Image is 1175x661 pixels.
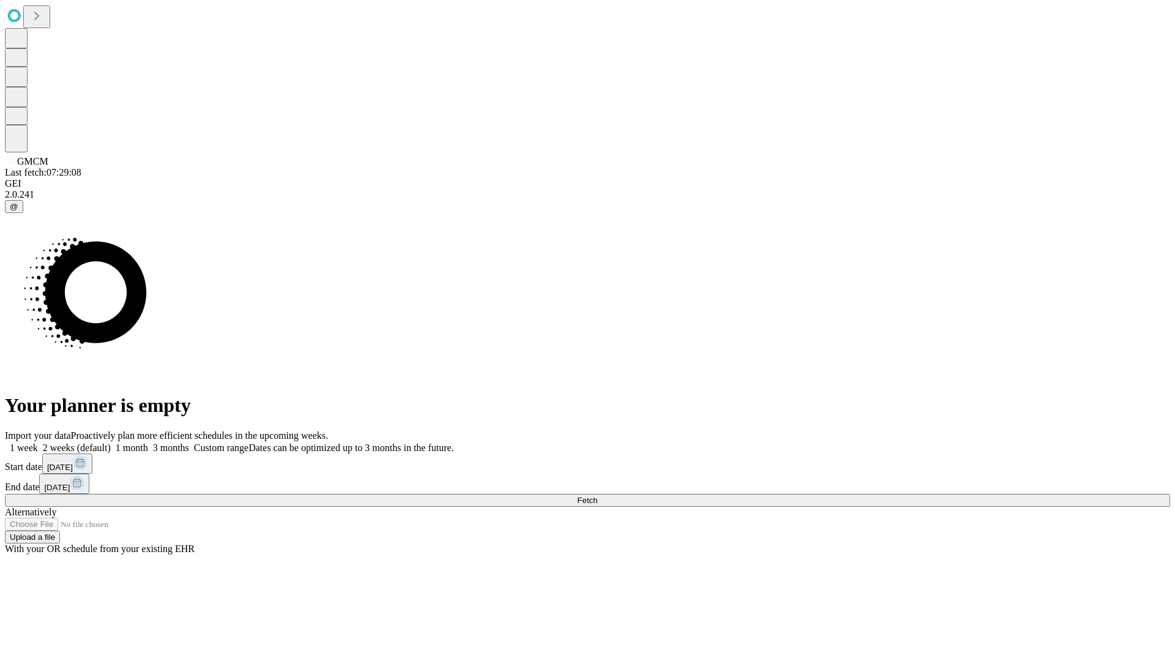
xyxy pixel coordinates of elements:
[10,202,18,211] span: @
[5,531,60,543] button: Upload a file
[194,443,248,453] span: Custom range
[47,463,73,472] span: [DATE]
[5,454,1170,474] div: Start date
[5,507,56,517] span: Alternatively
[10,443,38,453] span: 1 week
[5,200,23,213] button: @
[5,394,1170,417] h1: Your planner is empty
[42,454,92,474] button: [DATE]
[5,167,81,177] span: Last fetch: 07:29:08
[5,494,1170,507] button: Fetch
[5,430,71,441] span: Import your data
[71,430,328,441] span: Proactively plan more efficient schedules in the upcoming weeks.
[577,496,597,505] span: Fetch
[5,178,1170,189] div: GEI
[5,189,1170,200] div: 2.0.241
[43,443,111,453] span: 2 weeks (default)
[153,443,189,453] span: 3 months
[17,156,48,166] span: GMCM
[44,483,70,492] span: [DATE]
[5,474,1170,494] div: End date
[116,443,148,453] span: 1 month
[39,474,89,494] button: [DATE]
[5,543,195,554] span: With your OR schedule from your existing EHR
[248,443,453,453] span: Dates can be optimized up to 3 months in the future.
